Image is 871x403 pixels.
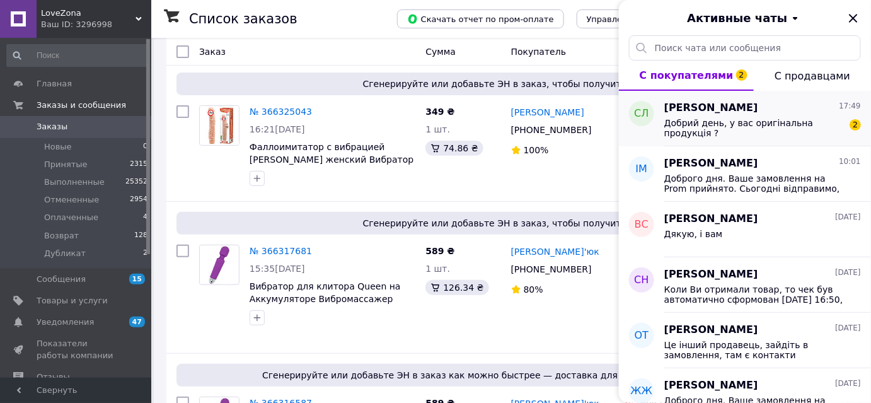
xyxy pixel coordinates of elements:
div: Ваш ID: 3296998 [41,19,151,30]
span: 47 [129,317,145,327]
span: 17:49 [839,101,861,112]
button: ІМ[PERSON_NAME]10:01Доброго дня. Ваше замовлення на Prom прийнято. Сьогодні відправимо, після від... [619,146,871,202]
span: LoveZona [41,8,136,19]
span: [DATE] [835,323,861,334]
span: 2954 [130,194,147,206]
a: Вибратор для клитора Queen на Аккумуляторе Вибромассажер женский [250,281,401,317]
span: Заказы [37,121,67,132]
span: Дякую, і вам [664,229,723,239]
span: Управление статусами [587,15,686,24]
span: 16:21[DATE] [250,124,305,134]
span: Доброго дня. Ваше замовлення на Prom прийнято. Сьогодні відправимо, після відправки напишемо ТТН.... [664,173,843,194]
span: Уведомления [37,317,94,328]
span: Принятые [44,159,88,170]
span: ВС [635,218,649,232]
span: С покупателями [640,69,734,81]
input: Поиск чата или сообщения [629,35,861,61]
span: Сгенерируйте или добавьте ЭН в заказ как можно быстрее — доставка для покупателя будет бесплатной [182,369,843,382]
div: [PHONE_NUMBER] [509,260,594,278]
span: 589 ₴ [425,246,454,256]
span: Активные чаты [688,10,788,26]
span: 25352 [125,177,147,188]
span: [PERSON_NAME] [664,101,758,115]
span: Оплаченные [44,212,98,223]
span: Добрий день, у вас оригінальна продукція ? [664,118,843,138]
div: 126.34 ₴ [425,280,488,295]
button: Скачать отчет по пром-оплате [397,9,564,28]
span: Сгенерируйте или добавьте ЭН в заказ, чтобы получить оплату [182,217,843,230]
div: [PHONE_NUMBER] [509,121,594,139]
span: [PERSON_NAME] [664,156,758,171]
span: ІМ [636,162,648,177]
span: Заказы и сообщения [37,100,126,111]
span: 2315 [130,159,147,170]
span: Це інший продавець, зайдіть в замовлення, там є контакти продавця [664,340,843,360]
button: СН[PERSON_NAME][DATE]Коли Ви отримали товар, то чек був автоматично сформован [DATE] 16:50, повин... [619,257,871,313]
span: Коли Ви отримали товар, то чек був автоматично сформован [DATE] 16:50, повинна були прийти смс. А... [664,284,843,305]
span: Сгенерируйте или добавьте ЭН в заказ, чтобы получить оплату [182,78,843,90]
span: [PERSON_NAME] [664,212,758,226]
span: 2 [736,69,747,81]
span: Главная [37,78,72,90]
span: СН [634,273,649,288]
span: Скачать отчет по пром-оплате [407,13,554,25]
span: [PERSON_NAME] [664,323,758,337]
span: [DATE] [835,267,861,278]
span: Отзывы [37,371,70,383]
input: Поиск [6,44,149,67]
span: [DATE] [835,212,861,223]
button: Управление статусами [577,9,696,28]
a: Фото товару [199,245,239,285]
span: 10:01 [839,156,861,167]
span: Покупатель [511,47,567,57]
button: Активные чаты [654,10,836,26]
span: Сообщения [37,274,86,285]
span: С продавцами [775,70,850,82]
span: 2 [143,248,147,259]
span: Сумма [425,47,456,57]
a: [PERSON_NAME] [511,106,584,119]
span: 15:35[DATE] [250,264,305,274]
span: 1 шт. [425,124,450,134]
span: 4 [143,212,147,223]
span: Выполненные [44,177,105,188]
span: 1 шт. [425,264,450,274]
span: Показатели работы компании [37,338,117,361]
div: 74.86 ₴ [425,141,483,156]
span: СЛ [634,107,649,121]
button: ОТ[PERSON_NAME][DATE]Це інший продавець, зайдіть в замовлення, там є контакти продавця [619,313,871,368]
span: 128 [134,230,147,242]
span: [DATE] [835,378,861,389]
span: Товары и услуги [37,295,108,307]
span: [PERSON_NAME] [664,378,758,393]
h1: Список заказов [189,11,297,26]
img: Фото товару [200,106,239,145]
span: 100% [524,145,549,155]
button: С покупателями2 [619,61,754,91]
a: Фото товару [199,105,239,146]
span: Возврат [44,230,79,242]
button: Закрыть [846,11,861,26]
button: СЛ[PERSON_NAME]17:49Добрий день, у вас оригінальна продукція ?2 [619,91,871,146]
span: Отмененные [44,194,99,206]
span: 349 ₴ [425,107,454,117]
span: Дубликат [44,248,86,259]
a: № 366317681 [250,246,312,256]
span: Заказ [199,47,226,57]
span: ЖЖ [631,384,652,399]
span: Новые [44,141,72,153]
button: С продавцами [754,61,871,91]
span: 0 [143,141,147,153]
button: ВС[PERSON_NAME][DATE]Дякую, і вам [619,202,871,257]
a: Фаллоимитатор с вибрацией [PERSON_NAME] женский Вибратор [250,142,413,165]
span: 15 [129,274,145,284]
span: ОТ [635,329,649,343]
img: Фото товару [209,245,230,284]
span: 80% [524,284,543,295]
span: [PERSON_NAME] [664,267,758,282]
a: № 366325043 [250,107,312,117]
span: 2 [850,119,861,131]
a: [PERSON_NAME]'юк [511,245,599,258]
